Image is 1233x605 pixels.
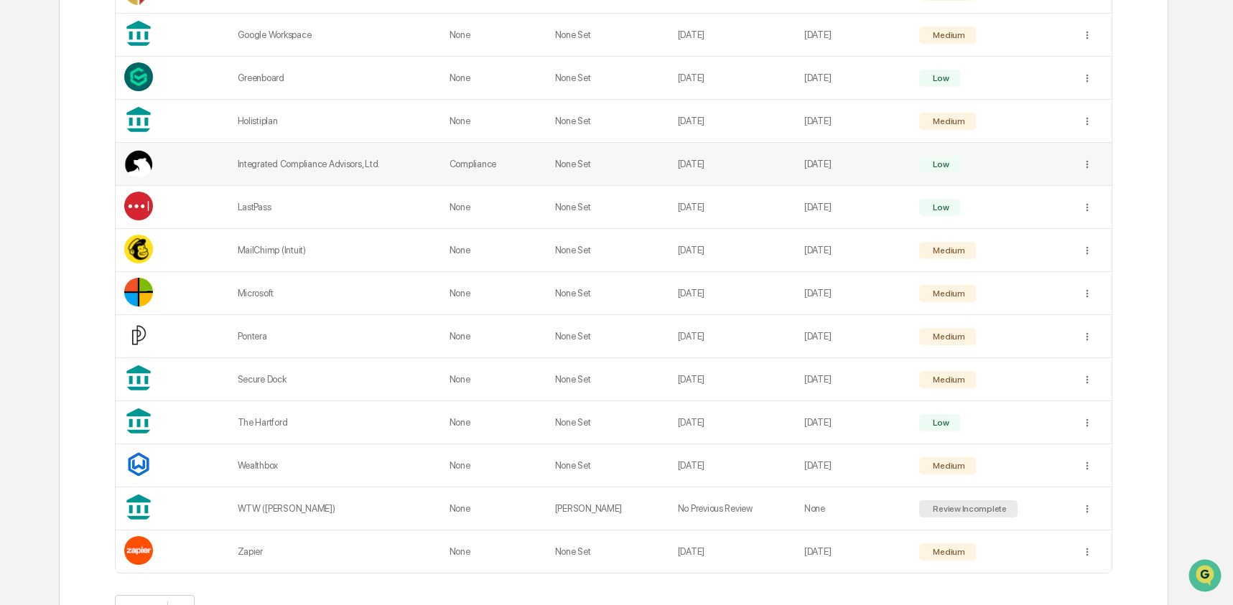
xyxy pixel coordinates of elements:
[238,460,432,471] div: Wealthbox
[238,159,432,169] div: Integrated Compliance Advisors, Ltd.
[238,374,432,385] div: Secure Dock
[238,417,432,428] div: The Hartford
[124,192,153,220] img: Vendor Logo
[238,245,432,255] div: MailChimp (Intuit)
[546,487,669,530] td: [PERSON_NAME]
[930,245,964,255] div: Medium
[669,272,796,315] td: [DATE]
[441,229,546,272] td: None
[29,181,93,195] span: Preclearance
[98,175,184,201] a: 🗄️Attestations
[124,321,153,350] img: Vendor Logo
[118,181,178,195] span: Attestations
[546,57,669,100] td: None Set
[546,272,669,315] td: None Set
[930,332,964,342] div: Medium
[796,57,911,100] td: [DATE]
[546,14,669,57] td: None Set
[669,186,796,229] td: [DATE]
[441,57,546,100] td: None
[441,358,546,401] td: None
[669,487,796,530] td: No Previous Review
[930,418,949,428] div: Low
[14,30,261,53] p: How can we help?
[930,289,964,299] div: Medium
[238,116,432,126] div: Holistiplan
[441,272,546,315] td: None
[238,29,432,40] div: Google Workspace
[796,530,911,573] td: [DATE]
[124,149,153,177] img: Vendor Logo
[546,315,669,358] td: None Set
[930,202,949,212] div: Low
[143,243,174,254] span: Pylon
[930,504,1007,514] div: Review Incomplete
[930,116,964,126] div: Medium
[669,444,796,487] td: [DATE]
[238,202,432,212] div: LastPass
[441,100,546,143] td: None
[238,331,432,342] div: Pontera
[441,186,546,229] td: None
[238,288,432,299] div: Microsoft
[9,175,98,201] a: 🖐️Preclearance
[546,358,669,401] td: None Set
[441,530,546,573] td: None
[796,358,911,401] td: [DATE]
[669,315,796,358] td: [DATE]
[669,57,796,100] td: [DATE]
[930,159,949,169] div: Low
[238,72,432,83] div: Greenboard
[124,62,153,91] img: Vendor Logo
[796,444,911,487] td: [DATE]
[49,124,182,136] div: We're available if you need us!
[546,444,669,487] td: None Set
[244,114,261,131] button: Start new chat
[669,229,796,272] td: [DATE]
[546,530,669,573] td: None Set
[546,229,669,272] td: None Set
[669,14,796,57] td: [DATE]
[546,143,669,186] td: None Set
[1187,558,1226,596] iframe: Open customer support
[441,315,546,358] td: None
[124,278,153,306] img: Vendor Logo
[796,229,911,272] td: [DATE]
[796,143,911,186] td: [DATE]
[49,110,236,124] div: Start new chat
[930,547,964,557] div: Medium
[796,14,911,57] td: [DATE]
[796,401,911,444] td: [DATE]
[14,110,40,136] img: 1746055101610-c473b297-6a78-478c-a979-82029cc54cd1
[930,73,949,83] div: Low
[14,210,26,221] div: 🔎
[796,100,911,143] td: [DATE]
[238,546,432,557] div: Zapier
[669,358,796,401] td: [DATE]
[669,100,796,143] td: [DATE]
[796,272,911,315] td: [DATE]
[441,444,546,487] td: None
[669,401,796,444] td: [DATE]
[546,186,669,229] td: None Set
[14,182,26,194] div: 🖐️
[796,315,911,358] td: [DATE]
[930,375,964,385] div: Medium
[124,235,153,263] img: Vendor Logo
[441,401,546,444] td: None
[441,487,546,530] td: None
[546,100,669,143] td: None Set
[796,186,911,229] td: [DATE]
[104,182,116,194] div: 🗄️
[796,487,911,530] td: None
[29,208,90,222] span: Data Lookup
[238,503,432,514] div: WTW ([PERSON_NAME])
[930,461,964,471] div: Medium
[124,536,153,565] img: Vendor Logo
[441,14,546,57] td: None
[546,401,669,444] td: None Set
[930,30,964,40] div: Medium
[669,530,796,573] td: [DATE]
